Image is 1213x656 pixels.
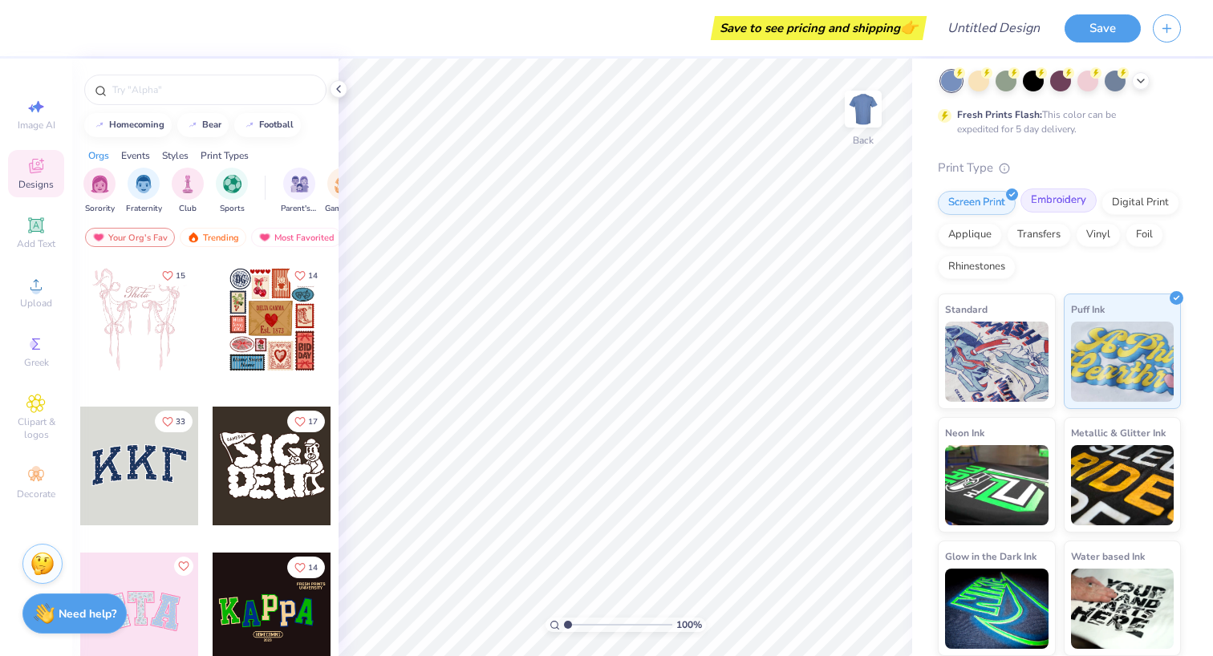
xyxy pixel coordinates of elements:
[126,203,162,215] span: Fraternity
[935,12,1053,44] input: Untitled Design
[135,175,152,193] img: Fraternity Image
[259,120,294,129] div: football
[17,488,55,500] span: Decorate
[121,148,150,163] div: Events
[281,168,318,215] button: filter button
[174,557,193,576] button: Like
[172,168,204,215] div: filter for Club
[325,203,362,215] span: Game Day
[177,113,229,137] button: bear
[1065,14,1141,43] button: Save
[945,445,1049,525] img: Neon Ink
[126,168,162,215] div: filter for Fraternity
[187,232,200,243] img: trending.gif
[945,569,1049,649] img: Glow in the Dark Ink
[91,175,109,193] img: Sorority Image
[1071,548,1145,565] span: Water based Ink
[84,113,172,137] button: homecoming
[83,168,116,215] button: filter button
[216,168,248,215] button: filter button
[155,411,193,432] button: Like
[957,107,1154,136] div: This color can be expedited for 5 day delivery.
[8,415,64,441] span: Clipart & logos
[1071,322,1174,402] img: Puff Ink
[938,223,1002,247] div: Applique
[202,120,221,129] div: bear
[126,168,162,215] button: filter button
[1007,223,1071,247] div: Transfers
[18,178,54,191] span: Designs
[957,108,1042,121] strong: Fresh Prints Flash:
[325,168,362,215] button: filter button
[176,418,185,426] span: 33
[83,168,116,215] div: filter for Sorority
[85,203,115,215] span: Sorority
[162,148,189,163] div: Styles
[945,424,984,441] span: Neon Ink
[251,228,342,247] div: Most Favorited
[308,564,318,572] span: 14
[335,175,353,193] img: Game Day Image
[176,272,185,280] span: 15
[243,120,256,130] img: trend_line.gif
[109,120,164,129] div: homecoming
[938,159,1181,177] div: Print Type
[1076,223,1121,247] div: Vinyl
[201,148,249,163] div: Print Types
[155,265,193,286] button: Like
[17,237,55,250] span: Add Text
[216,168,248,215] div: filter for Sports
[900,18,918,37] span: 👉
[1071,424,1166,441] span: Metallic & Glitter Ink
[308,272,318,280] span: 14
[287,557,325,578] button: Like
[220,203,245,215] span: Sports
[180,228,246,247] div: Trending
[287,265,325,286] button: Like
[715,16,923,40] div: Save to see pricing and shipping
[1126,223,1163,247] div: Foil
[186,120,199,130] img: trend_line.gif
[938,255,1016,279] div: Rhinestones
[234,113,301,137] button: football
[85,228,175,247] div: Your Org's Fav
[24,356,49,369] span: Greek
[1071,301,1105,318] span: Puff Ink
[179,175,197,193] img: Club Image
[281,168,318,215] div: filter for Parent's Weekend
[1101,191,1179,215] div: Digital Print
[88,148,109,163] div: Orgs
[308,418,318,426] span: 17
[92,232,105,243] img: most_fav.gif
[20,297,52,310] span: Upload
[945,322,1049,402] img: Standard
[93,120,106,130] img: trend_line.gif
[111,82,316,98] input: Try "Alpha"
[853,133,874,148] div: Back
[18,119,55,132] span: Image AI
[325,168,362,215] div: filter for Game Day
[1071,445,1174,525] img: Metallic & Glitter Ink
[290,175,309,193] img: Parent's Weekend Image
[945,548,1037,565] span: Glow in the Dark Ink
[179,203,197,215] span: Club
[59,606,116,622] strong: Need help?
[847,93,879,125] img: Back
[1020,188,1097,213] div: Embroidery
[676,618,702,632] span: 100 %
[258,232,271,243] img: most_fav.gif
[223,175,241,193] img: Sports Image
[1071,569,1174,649] img: Water based Ink
[287,411,325,432] button: Like
[945,301,988,318] span: Standard
[938,191,1016,215] div: Screen Print
[172,168,204,215] button: filter button
[281,203,318,215] span: Parent's Weekend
